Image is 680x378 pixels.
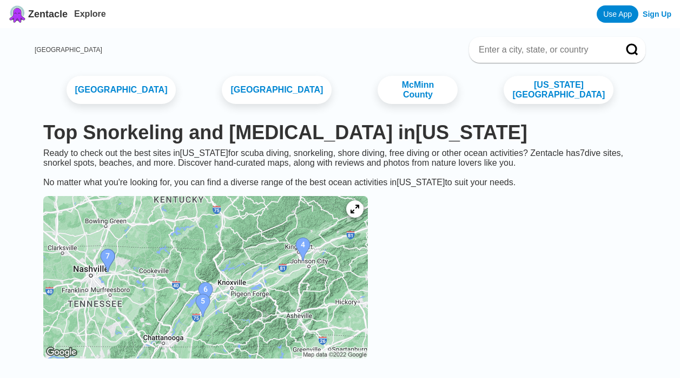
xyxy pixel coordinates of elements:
[597,5,638,23] a: Use App
[43,196,368,359] img: Tennessee dive site map
[35,46,102,54] a: [GEOGRAPHIC_DATA]
[378,76,458,104] a: McMinn County
[9,5,68,23] a: Zentacle logoZentacle
[643,10,671,18] a: Sign Up
[9,5,26,23] img: Zentacle logo
[35,187,377,369] a: Tennessee dive site map
[35,148,645,187] div: Ready to check out the best sites in [US_STATE] for scuba diving, snorkeling, shore diving, free ...
[43,121,637,144] h1: Top Snorkeling and [MEDICAL_DATA] in [US_STATE]
[67,76,176,104] a: [GEOGRAPHIC_DATA]
[478,44,611,55] input: Enter a city, state, or country
[74,9,106,18] a: Explore
[504,76,613,104] a: [US_STATE][GEOGRAPHIC_DATA]
[222,76,332,104] a: [GEOGRAPHIC_DATA]
[28,9,68,20] span: Zentacle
